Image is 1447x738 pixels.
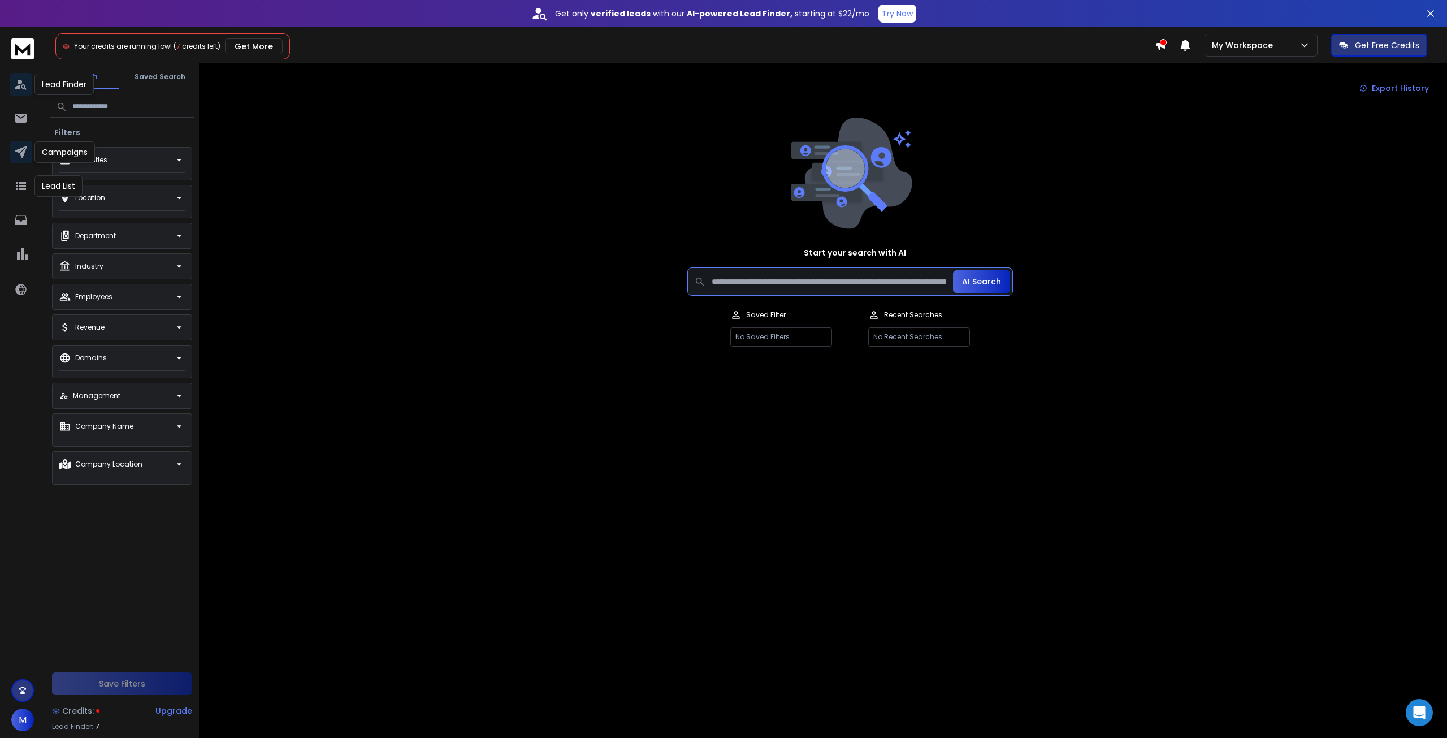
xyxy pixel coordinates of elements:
div: Upgrade [155,705,192,717]
span: Your credits are running low! [74,41,172,51]
a: Export History [1350,77,1438,100]
button: Get More [225,38,283,54]
p: Revenue [75,323,105,332]
strong: AI-powered Lead Finder, [687,8,792,19]
p: Domains [75,353,107,362]
p: No Saved Filters [730,327,832,347]
p: Department [75,231,116,240]
p: Company Name [75,422,133,431]
p: My Workspace [1212,40,1277,51]
span: 7 [96,722,99,731]
p: Lead Finder: [52,722,93,731]
a: Credits:Upgrade [52,700,192,722]
p: Try Now [882,8,913,19]
button: Get Free Credits [1331,34,1427,57]
h1: Start your search with AI [804,247,906,258]
strong: verified leads [591,8,651,19]
h3: Filters [50,127,85,138]
p: Industry [75,262,103,271]
div: Lead List [34,175,83,197]
p: Employees [75,292,112,301]
p: Company Location [75,460,142,469]
button: Saved Search [125,66,194,88]
p: Management [73,391,120,400]
button: M [11,709,34,731]
button: AI Search [953,270,1010,293]
p: Recent Searches [884,310,942,320]
button: Try Now [878,5,916,23]
p: Location [75,193,105,202]
span: 7 [176,41,180,51]
div: Open Intercom Messenger [1406,699,1433,726]
p: Get only with our starting at $22/mo [555,8,869,19]
div: Campaigns [34,141,95,163]
button: Search [50,65,119,89]
img: image [788,118,912,229]
p: Saved Filter [746,310,786,320]
p: Get Free Credits [1355,40,1419,51]
p: No Recent Searches [868,327,970,347]
span: Credits: [62,705,94,717]
img: logo [11,38,34,59]
span: ( credits left) [174,41,220,51]
div: Lead Finder [34,74,94,95]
